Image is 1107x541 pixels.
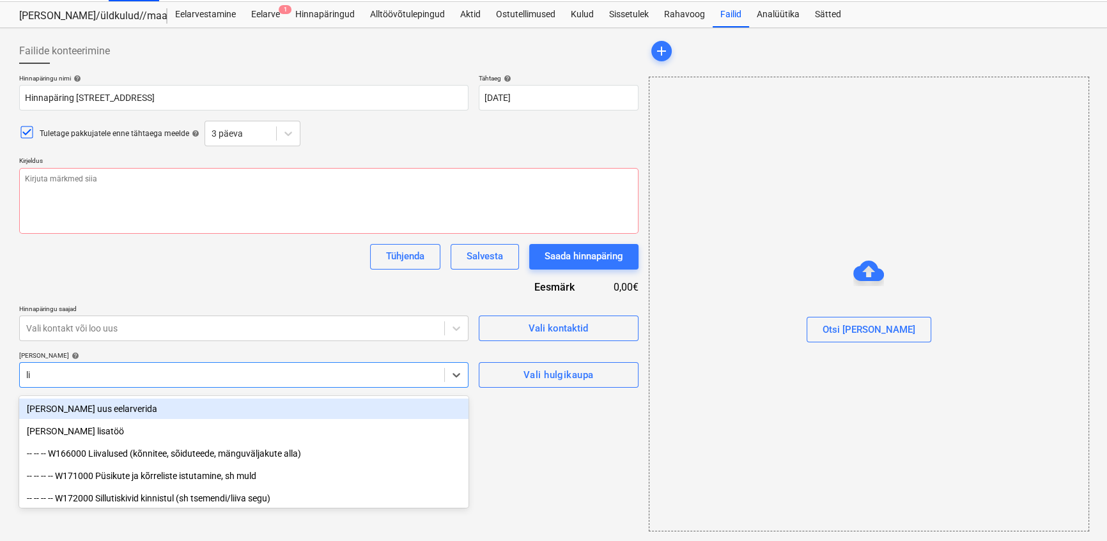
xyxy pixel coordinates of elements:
[19,399,468,419] div: [PERSON_NAME] uus eelarverida
[40,128,199,139] div: Tuletage pakkujatele enne tähtaega meelde
[467,248,503,264] div: Salvesta
[563,2,601,27] a: Kulud
[479,74,639,82] div: Tähtaeg
[479,362,639,388] button: Vali hulgikaupa
[488,2,563,27] a: Ostutellimused
[19,421,468,441] div: [PERSON_NAME] lisatöö
[601,2,656,27] a: Sissetulek
[19,156,639,167] p: Kirjeldus
[19,443,468,464] div: -- -- -- W166000 Liivalused (kõnnitee, sõiduteede, mänguväljakute alla)
[19,351,468,360] div: [PERSON_NAME]
[19,10,152,23] div: [PERSON_NAME]/üldkulud//maatööd (2101817//2101766)
[19,43,110,59] span: Failide konteerimine
[545,248,623,264] div: Saada hinnapäring
[71,75,81,82] span: help
[19,466,468,486] div: -- -- -- -- W171000 Püsikute ja kõrreliste istutamine, sh muld
[501,75,511,82] span: help
[19,488,468,508] div: -- -- -- -- W172000 Sillutiskivid kinnistul (sh tsemendi/liiva segu)
[654,43,669,59] span: add
[451,244,519,270] button: Salvesta
[807,317,931,342] button: Otsi [PERSON_NAME]
[279,5,291,14] span: 1
[19,399,468,419] div: Lisa uus eelarverida
[656,2,713,27] a: Rahavoog
[479,316,639,341] button: Vali kontaktid
[386,248,424,264] div: Tühjenda
[1043,480,1107,541] iframe: Chat Widget
[529,244,639,270] button: Saada hinnapäring
[19,74,468,82] div: Hinnapäringu nimi
[523,367,593,383] div: Vali hulgikaupa
[288,2,362,27] a: Hinnapäringud
[749,2,807,27] a: Analüütika
[713,2,749,27] a: Failid
[529,320,588,337] div: Vali kontaktid
[472,280,595,294] div: Eesmärk
[479,85,639,110] input: Tähtaega pole täpsustatud
[167,2,244,27] a: Eelarvestamine
[595,280,639,294] div: 0,00€
[807,2,849,27] a: Sätted
[69,352,79,360] span: help
[823,321,915,338] div: Otsi [PERSON_NAME]
[244,2,288,27] div: Eelarve
[649,77,1089,531] div: Otsi [PERSON_NAME]
[362,2,453,27] a: Alltöövõtulepingud
[19,305,468,316] p: Hinnapäringu saajad
[453,2,488,27] a: Aktid
[19,85,468,110] input: Dokumendi nimi
[19,421,468,441] div: Lisa uus lisatöö
[370,244,440,270] button: Tühjenda
[189,130,199,137] span: help
[244,2,288,27] a: Eelarve1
